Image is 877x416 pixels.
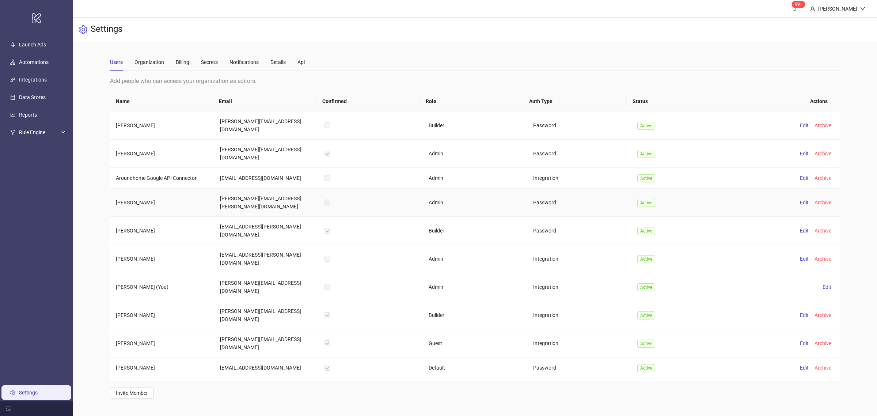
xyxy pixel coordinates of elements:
[423,111,527,140] td: Builder
[423,378,527,406] td: Builder
[860,6,865,11] span: down
[527,378,632,406] td: Password
[637,174,655,182] span: Active
[270,58,286,66] div: Details
[797,311,812,319] button: Edit
[110,91,213,111] th: Name
[815,122,831,128] span: Archive
[797,254,812,263] button: Edit
[110,245,214,273] td: [PERSON_NAME]
[110,358,214,378] td: [PERSON_NAME]
[214,168,319,189] td: [EMAIL_ADDRESS][DOMAIN_NAME]
[800,200,809,205] span: Edit
[134,58,164,66] div: Organization
[810,6,815,11] span: user
[815,312,831,318] span: Archive
[420,91,523,111] th: Role
[815,151,831,156] span: Archive
[110,58,123,66] div: Users
[110,273,214,301] td: [PERSON_NAME] (You)
[797,174,812,182] button: Edit
[214,245,319,273] td: [EMAIL_ADDRESS][PERSON_NAME][DOMAIN_NAME]
[820,283,834,291] button: Edit
[637,340,655,348] span: Active
[792,1,805,8] sup: 681
[797,149,812,158] button: Edit
[110,301,214,329] td: [PERSON_NAME]
[19,390,38,396] a: Settings
[637,364,655,372] span: Active
[527,358,632,378] td: Password
[423,245,527,273] td: Admin
[214,189,319,217] td: [PERSON_NAME][EMAIL_ADDRESS][PERSON_NAME][DOMAIN_NAME]
[423,273,527,301] td: Admin
[823,284,831,290] span: Edit
[812,254,834,263] button: Archive
[19,112,37,118] a: Reports
[214,111,319,140] td: [PERSON_NAME][EMAIL_ADDRESS][DOMAIN_NAME]
[812,198,834,207] button: Archive
[91,23,122,36] h3: Settings
[316,91,420,111] th: Confirmed
[800,256,809,262] span: Edit
[815,5,860,13] div: [PERSON_NAME]
[214,140,319,168] td: [PERSON_NAME][EMAIL_ADDRESS][DOMAIN_NAME]
[214,301,319,329] td: [PERSON_NAME][EMAIL_ADDRESS][DOMAIN_NAME]
[19,77,47,83] a: Integrations
[627,91,730,111] th: Status
[797,339,812,348] button: Edit
[815,175,831,181] span: Archive
[110,329,214,358] td: [PERSON_NAME]
[19,125,59,140] span: Rule Engine
[812,339,834,348] button: Archive
[110,189,214,217] td: [PERSON_NAME]
[523,91,627,111] th: Auth Type
[214,217,319,245] td: [EMAIL_ADDRESS][PERSON_NAME][DOMAIN_NAME]
[116,390,148,396] span: Invite Member
[423,329,527,358] td: Guest
[527,245,632,273] td: Integration
[423,189,527,217] td: Admin
[213,91,316,111] th: Email
[423,140,527,168] td: Admin
[19,59,49,65] a: Automations
[527,189,632,217] td: Password
[812,226,834,235] button: Archive
[637,199,655,207] span: Active
[423,168,527,189] td: Admin
[797,226,812,235] button: Edit
[797,363,812,372] button: Edit
[527,329,632,358] td: Integration
[527,111,632,140] td: Password
[815,340,831,346] span: Archive
[527,273,632,301] td: Integration
[815,256,831,262] span: Archive
[110,140,214,168] td: [PERSON_NAME]
[110,378,214,406] td: Kitchn Building Support (OM)
[527,301,632,329] td: Integration
[637,150,655,158] span: Active
[800,228,809,234] span: Edit
[812,363,834,372] button: Archive
[79,25,88,34] span: setting
[800,151,809,156] span: Edit
[423,301,527,329] td: Builder
[800,122,809,128] span: Edit
[214,358,319,378] td: [EMAIL_ADDRESS][DOMAIN_NAME]
[815,365,831,371] span: Archive
[815,200,831,205] span: Archive
[812,121,834,130] button: Archive
[637,311,655,319] span: Active
[6,406,11,411] span: menu-fold
[800,365,809,371] span: Edit
[110,168,214,189] td: Aroundhome Google API Connector
[110,111,214,140] td: [PERSON_NAME]
[797,121,812,130] button: Edit
[201,58,218,66] div: Secrets
[637,122,655,130] span: Active
[637,227,655,235] span: Active
[19,42,46,48] a: Launch Ads
[214,378,319,406] td: [PERSON_NAME][EMAIL_ADDRESS][DOMAIN_NAME]
[730,91,834,111] th: Actions
[19,94,46,100] a: Data Stores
